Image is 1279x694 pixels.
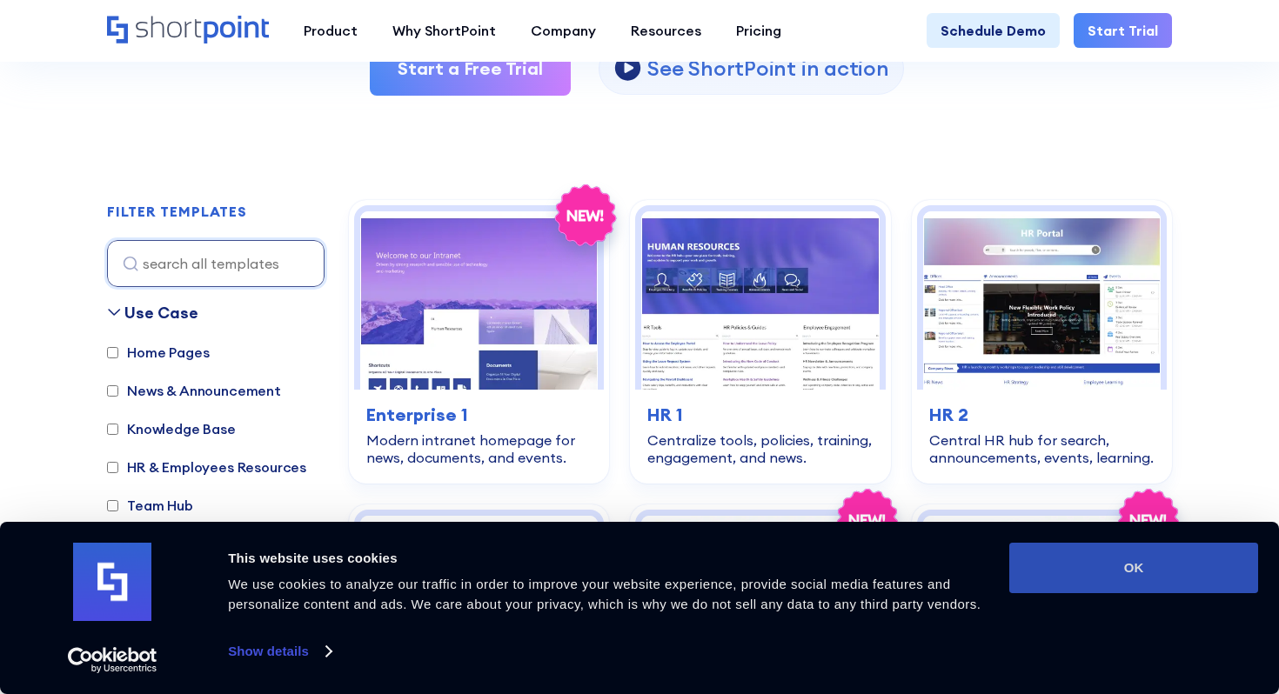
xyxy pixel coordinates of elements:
[631,20,701,41] div: Resources
[630,200,890,484] a: HR 1 – Human Resources Template: Centralize tools, policies, training, engagement, and news.HR 1C...
[923,516,1161,694] img: HR 5 – Human Resource Template: Modern hub for people, policies, events, and tools.
[719,13,799,48] a: Pricing
[647,431,873,466] div: Centralize tools, policies, training, engagement, and news.
[304,20,358,41] div: Product
[349,200,609,484] a: Enterprise 1 – SharePoint Homepage Design: Modern intranet homepage for news, documents, and even...
[228,577,981,611] span: We use cookies to analyze our traffic in order to improve your website experience, provide social...
[599,43,903,95] a: open lightbox
[107,240,325,287] input: search all templates
[228,638,331,664] a: Show details
[107,500,118,511] input: Team Hub
[647,402,873,428] h3: HR 1
[107,380,281,401] label: News & Announcement
[1074,13,1172,48] a: Start Trial
[107,16,269,45] a: Home
[392,20,496,41] div: Why ShortPoint
[366,402,592,428] h3: Enterprise 1
[107,342,209,363] label: Home Pages
[375,13,513,48] a: Why ShortPoint
[1009,543,1258,593] button: OK
[107,418,236,439] label: Knowledge Base
[641,211,879,390] img: HR 1 – Human Resources Template: Centralize tools, policies, training, engagement, and news.
[286,13,375,48] a: Product
[641,516,879,694] img: HR 4 – SharePoint HR Intranet Template: Streamline news, policies, training, events, and workflow...
[107,462,118,473] input: HR & Employees Resources
[37,647,189,673] a: Usercentrics Cookiebot - opens in a new window
[927,13,1060,48] a: Schedule Demo
[107,424,118,435] input: Knowledge Base
[107,347,118,358] input: Home Pages
[929,431,1155,466] div: Central HR hub for search, announcements, events, learning.
[370,42,571,96] a: Start a Free Trial
[228,548,989,569] div: This website uses cookies
[736,20,781,41] div: Pricing
[613,13,719,48] a: Resources
[912,200,1172,484] a: HR 2 - HR Intranet Portal: Central HR hub for search, announcements, events, learning.HR 2Central...
[107,495,193,516] label: Team Hub
[124,301,198,324] div: Use Case
[360,211,598,390] img: Enterprise 1 – SharePoint Homepage Design: Modern intranet homepage for news, documents, and events.
[107,385,118,397] input: News & Announcement
[107,457,306,477] label: HR & Employees Resources
[107,204,247,220] h2: FILTER TEMPLATES
[513,13,613,48] a: Company
[73,543,151,621] img: logo
[360,516,598,694] img: HR 3 – HR Intranet Template: All‑in‑one space for news, events, and documents.
[929,402,1155,428] h3: HR 2
[531,20,596,41] div: Company
[647,55,888,82] p: See ShortPoint in action
[366,431,592,466] div: Modern intranet homepage for news, documents, and events.
[923,211,1161,390] img: HR 2 - HR Intranet Portal: Central HR hub for search, announcements, events, learning.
